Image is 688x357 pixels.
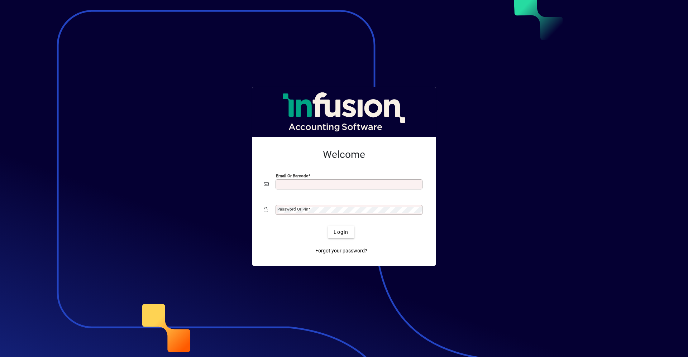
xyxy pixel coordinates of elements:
[276,173,308,178] mat-label: Email or Barcode
[315,247,367,255] span: Forgot your password?
[334,228,348,236] span: Login
[312,244,370,257] a: Forgot your password?
[264,149,424,161] h2: Welcome
[328,226,354,238] button: Login
[277,207,308,212] mat-label: Password or Pin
